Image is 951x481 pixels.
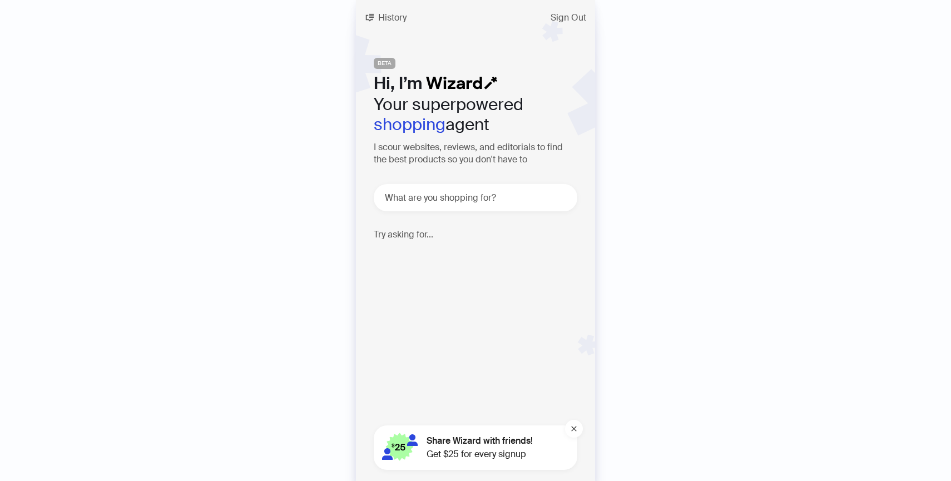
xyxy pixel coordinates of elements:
button: Share Wizard with friends!Get $25 for every signup [374,425,577,470]
span: BETA [374,58,395,69]
button: Sign Out [542,9,595,27]
h2: Your superpowered agent [374,95,577,135]
em: shopping [374,113,445,135]
span: Sign Out [551,13,586,22]
span: close [571,425,577,432]
span: Share Wizard with friends! [427,434,533,448]
h4: Try asking for... [374,229,577,240]
span: Hi, I’m [374,72,422,94]
button: History [356,9,415,27]
span: Get $25 for every signup [427,448,533,461]
h3: I scour websites, reviews, and editorials to find the best products so you don't have to [374,141,577,166]
span: History [378,13,407,22]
